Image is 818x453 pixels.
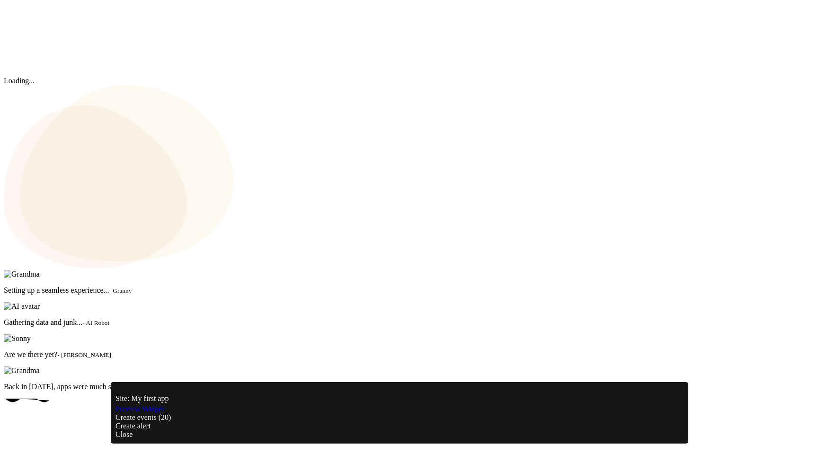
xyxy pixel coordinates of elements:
[4,334,31,343] img: Sonny
[57,351,111,358] small: - [PERSON_NAME]
[116,405,164,413] a: Preview Widget
[116,413,684,422] div: Create events (20)
[116,430,684,439] div: Close
[4,4,814,85] div: Loading...
[4,286,814,295] p: Setting up a seamless experience...
[4,366,40,375] img: Grandma
[82,319,109,326] small: - AI Robot
[109,287,132,294] small: - Granny
[116,394,684,403] p: Site: My first app
[116,422,684,430] div: Create alert
[4,270,40,279] img: Grandma
[4,302,40,311] img: AI avatar
[4,350,814,359] p: Are we there yet?
[4,318,814,327] p: Gathering data and junk...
